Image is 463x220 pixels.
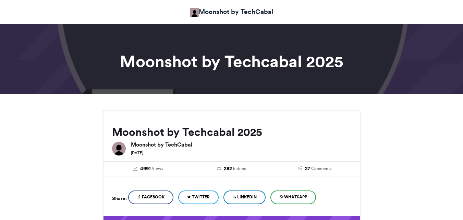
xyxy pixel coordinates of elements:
span: LinkedIn [237,194,257,200]
span: Entries [233,165,246,172]
img: Moonshot by TechCabal [112,142,126,155]
span: 4991 [140,165,151,173]
span: 27 [305,165,310,173]
small: [DATE] [131,150,143,155]
span: 282 [224,165,232,173]
a: Facebook [128,190,173,204]
span: WhatsApp [284,194,307,200]
a: WhatsApp [270,190,316,204]
span: Twitter [192,194,210,200]
a: 4991 Views [112,165,185,173]
a: 27 Comments [278,165,351,173]
h6: Moonshot by TechCabal [131,142,351,147]
h2: Moonshot by Techcabal 2025 [112,126,351,138]
span: Views [152,165,163,172]
span: Facebook [142,194,165,200]
a: Twitter [178,190,219,204]
a: 282 Entries [195,165,268,173]
h1: Moonshot by Techcabal 2025 [41,53,422,70]
h5: Share: [112,194,127,203]
a: LinkedIn [223,190,266,204]
a: Moonshot by TechCabal [190,7,273,17]
span: Comments [311,165,331,172]
img: Moonshot by TechCabal [190,8,199,17]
